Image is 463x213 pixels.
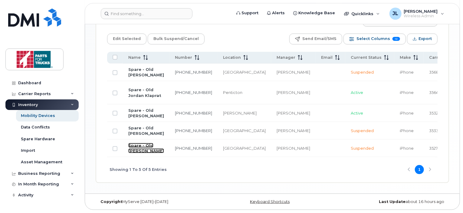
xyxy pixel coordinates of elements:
[96,199,214,204] div: MyServe [DATE]–[DATE]
[175,90,212,95] a: [PHONE_NUMBER]
[351,111,363,115] span: Active
[272,10,285,16] span: Alerts
[289,7,339,19] a: Knowledge Base
[277,128,310,134] div: [PERSON_NAME]
[113,34,141,43] span: Edit Selected
[128,55,141,60] span: Name
[392,37,400,41] span: 12
[356,34,390,43] span: Select Columns
[343,34,406,45] button: Select Columns 12
[250,199,290,204] a: Keyboard Shortcuts
[415,165,424,174] button: Page 1
[404,14,438,18] span: Wireless Admin
[331,199,449,204] div: about 16 hours ago
[429,70,461,75] span: 356867114216999
[128,125,164,136] a: Spare - Old [PERSON_NAME]
[429,111,463,115] span: 353289575431954
[340,8,384,20] div: Quicklinks
[302,34,337,43] span: Send Email/SMS
[385,8,448,20] div: Jessica Lam
[277,55,295,60] span: Manager
[392,10,398,17] span: JL
[241,10,258,16] span: Support
[110,165,167,174] span: Showing 1 To 5 Of 5 Entries
[232,7,263,19] a: Support
[223,70,266,75] span: [GEOGRAPHIC_DATA]
[351,128,374,133] span: Suspended
[429,55,454,60] span: Carrier IMEI
[379,199,406,204] strong: Last Update
[223,146,266,151] span: [GEOGRAPHIC_DATA]
[175,146,212,151] a: [PHONE_NUMBER]
[289,34,342,45] button: Send Email/SMS
[407,34,438,45] button: Export
[351,55,382,60] span: Current Status
[429,146,462,151] span: 352790715030193
[400,70,414,75] span: iPhone
[277,110,310,116] div: [PERSON_NAME]
[128,87,161,98] a: Spare - Old Jordan Klaprat
[351,146,374,151] span: Suspended
[223,128,266,133] span: [GEOGRAPHIC_DATA]
[351,70,374,75] span: Suspended
[128,143,164,154] a: Spare - Old [PERSON_NAME]
[400,111,414,115] span: iPhone
[400,90,414,95] span: iPhone
[263,7,289,19] a: Alerts
[175,70,212,75] a: [PHONE_NUMBER]
[277,90,310,95] div: [PERSON_NAME]
[400,146,414,151] span: iPhone
[128,67,164,78] a: Spare - Old [PERSON_NAME]
[277,145,310,151] div: [PERSON_NAME]
[321,55,333,60] span: Email
[277,69,310,75] div: [PERSON_NAME]
[404,9,438,14] span: [PERSON_NAME]
[175,111,212,115] a: [PHONE_NUMBER]
[223,55,241,60] span: Location
[351,11,373,16] span: Quicklinks
[175,128,212,133] a: [PHONE_NUMBER]
[351,90,363,95] span: Active
[175,55,192,60] span: Number
[223,90,242,95] span: Penticton
[298,10,335,16] span: Knowledge Base
[128,108,164,118] a: Spare - Old [PERSON_NAME]
[107,34,146,45] button: Edit Selected
[419,34,432,43] span: Export
[148,34,205,45] button: Bulk Suspend/Cancel
[153,34,199,43] span: Bulk Suspend/Cancel
[429,128,463,133] span: 353304545173766
[100,199,122,204] strong: Copyright
[101,8,192,19] input: Find something...
[400,128,414,133] span: iPhone
[400,55,411,60] span: Make
[223,111,257,115] span: [PERSON_NAME]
